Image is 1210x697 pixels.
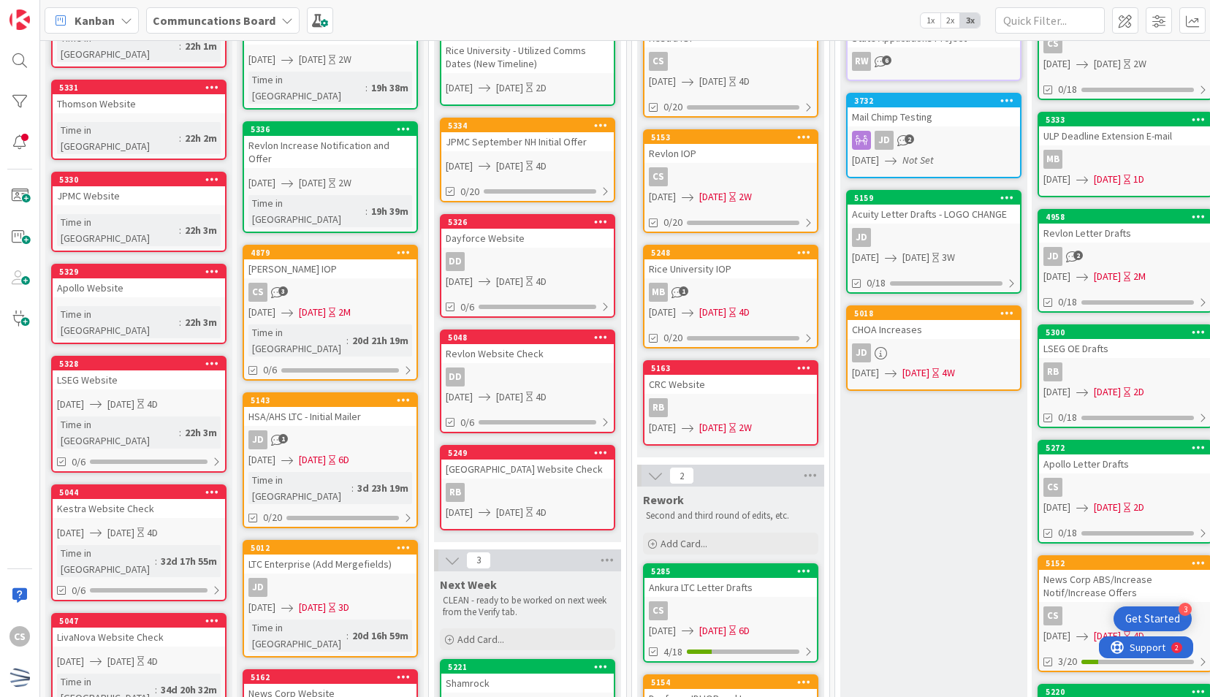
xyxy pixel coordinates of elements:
[181,38,221,54] div: 22h 1m
[244,123,416,168] div: 5336Revlon Increase Notification and Offer
[739,74,750,89] div: 4D
[441,460,614,479] div: [GEOGRAPHIC_DATA] Website Check
[882,56,891,65] span: 6
[338,452,349,468] div: 6D
[536,274,547,289] div: 4D
[1094,56,1121,72] span: [DATE]
[669,467,694,484] span: 2
[852,52,871,71] div: RW
[368,80,412,96] div: 19h 38m
[848,307,1020,339] div: 5018CHOA Increases
[9,667,30,688] img: avatar
[699,420,726,435] span: [DATE]
[244,136,416,168] div: Revlon Increase Notification and Offer
[649,283,668,302] div: MB
[244,555,416,574] div: LTC Enterprise (Add Mergefields)
[244,394,416,426] div: 5143HSA/AHS LTC - Initial Mailer
[155,553,157,569] span: :
[663,330,682,346] span: 0/20
[53,173,225,186] div: 5330
[1094,269,1121,284] span: [DATE]
[1043,172,1070,187] span: [DATE]
[31,2,66,20] span: Support
[57,306,179,338] div: Time in [GEOGRAPHIC_DATA]
[1114,606,1192,631] div: Open Get Started checklist, remaining modules: 3
[644,362,817,394] div: 5163CRC Website
[179,424,181,441] span: :
[644,283,817,302] div: MB
[441,119,614,132] div: 5334
[59,83,225,93] div: 5331
[59,487,225,498] div: 5044
[848,52,1020,71] div: RW
[53,614,225,628] div: 5047
[848,307,1020,320] div: 5018
[1043,150,1062,169] div: MB
[1043,606,1062,625] div: CS
[248,324,346,357] div: Time in [GEOGRAPHIC_DATA]
[651,132,817,142] div: 5153
[848,343,1020,362] div: JD
[644,246,817,259] div: 5248
[157,553,221,569] div: 32d 17h 55m
[441,41,614,73] div: Rice University - Utilized Comms Dates (New Timeline)
[854,96,1020,106] div: 3732
[72,583,85,598] span: 0/6
[644,375,817,394] div: CRC Website
[9,9,30,30] img: Visit kanbanzone.com
[536,159,547,174] div: 4D
[651,363,817,373] div: 5163
[536,80,547,96] div: 2D
[1058,82,1077,97] span: 0/18
[441,331,614,344] div: 5048
[251,543,416,553] div: 5012
[739,420,752,435] div: 2W
[248,430,267,449] div: JD
[53,81,225,113] div: 5331Thomson Website
[244,407,416,426] div: HSA/AHS LTC - Initial Mailer
[643,492,684,507] span: Rework
[248,600,275,615] span: [DATE]
[53,173,225,205] div: 5330JPMC Website
[446,483,465,502] div: RB
[441,216,614,229] div: 5326
[248,620,346,652] div: Time in [GEOGRAPHIC_DATA]
[248,175,275,191] span: [DATE]
[244,246,416,278] div: 4879[PERSON_NAME] IOP
[53,486,225,518] div: 5044Kestra Website Check
[448,121,614,131] div: 5334
[496,389,523,405] span: [DATE]
[649,74,676,89] span: [DATE]
[53,357,225,389] div: 5328LSEG Website
[1133,56,1146,72] div: 2W
[57,30,179,62] div: Time in [GEOGRAPHIC_DATA]
[53,94,225,113] div: Thomson Website
[644,601,817,620] div: CS
[53,486,225,499] div: 5044
[53,186,225,205] div: JPMC Website
[848,107,1020,126] div: Mail Chimp Testing
[448,448,614,458] div: 5249
[263,510,282,525] span: 0/20
[365,80,368,96] span: :
[460,415,474,430] span: 0/6
[848,228,1020,247] div: JD
[244,578,416,597] div: JD
[441,446,614,460] div: 5249
[644,246,817,278] div: 5248Rice University IOP
[441,252,614,271] div: DD
[496,505,523,520] span: [DATE]
[244,259,416,278] div: [PERSON_NAME] IOP
[649,623,676,639] span: [DATE]
[59,359,225,369] div: 5328
[852,250,879,265] span: [DATE]
[299,305,326,320] span: [DATE]
[1094,384,1121,400] span: [DATE]
[942,365,955,381] div: 4W
[649,189,676,205] span: [DATE]
[466,552,491,569] span: 3
[244,246,416,259] div: 4879
[536,389,547,405] div: 4D
[905,134,914,144] span: 2
[53,357,225,370] div: 5328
